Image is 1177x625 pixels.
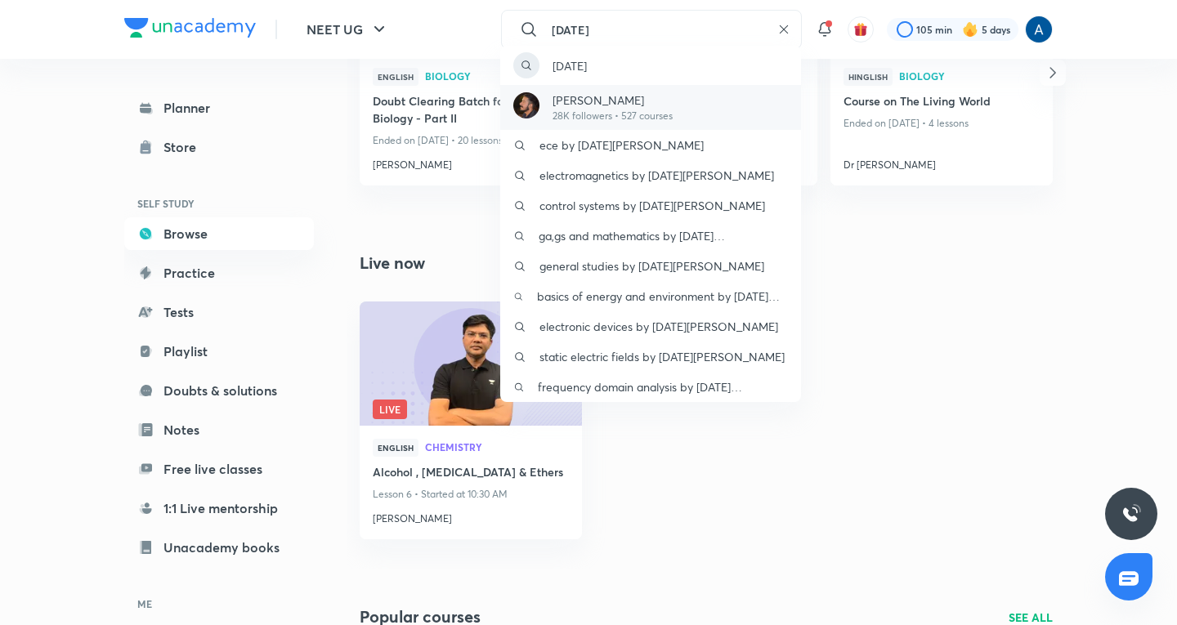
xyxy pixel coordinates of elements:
a: ece by [DATE][PERSON_NAME] [500,130,801,160]
img: Avatar [513,92,539,118]
p: basics of energy and environment by [DATE][PERSON_NAME] [537,288,788,305]
a: general studies by [DATE][PERSON_NAME] [500,251,801,281]
a: electronic devices by [DATE][PERSON_NAME] [500,311,801,342]
p: electronic devices by [DATE][PERSON_NAME] [539,318,778,335]
p: [PERSON_NAME] [553,92,673,109]
p: 28K followers • 527 courses [553,109,673,123]
p: frequency domain analysis by [DATE][PERSON_NAME] [538,378,788,395]
p: static electric fields by [DATE][PERSON_NAME] [539,348,785,365]
p: ga,gs and mathematics by [DATE][PERSON_NAME] [539,227,788,244]
p: control systems by [DATE][PERSON_NAME] [539,197,765,214]
p: general studies by [DATE][PERSON_NAME] [539,257,764,275]
p: [DATE] [553,57,587,74]
a: frequency domain analysis by [DATE][PERSON_NAME] [500,372,801,402]
a: basics of energy and environment by [DATE][PERSON_NAME] [500,281,801,311]
a: static electric fields by [DATE][PERSON_NAME] [500,342,801,372]
a: control systems by [DATE][PERSON_NAME] [500,190,801,221]
a: Avatar[PERSON_NAME]28K followers • 527 courses [500,85,801,130]
a: ga,gs and mathematics by [DATE][PERSON_NAME] [500,221,801,251]
p: ece by [DATE][PERSON_NAME] [539,136,704,154]
a: electromagnetics by [DATE][PERSON_NAME] [500,160,801,190]
a: [DATE] [500,46,801,85]
p: electromagnetics by [DATE][PERSON_NAME] [539,167,774,184]
img: ttu [1121,504,1141,524]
